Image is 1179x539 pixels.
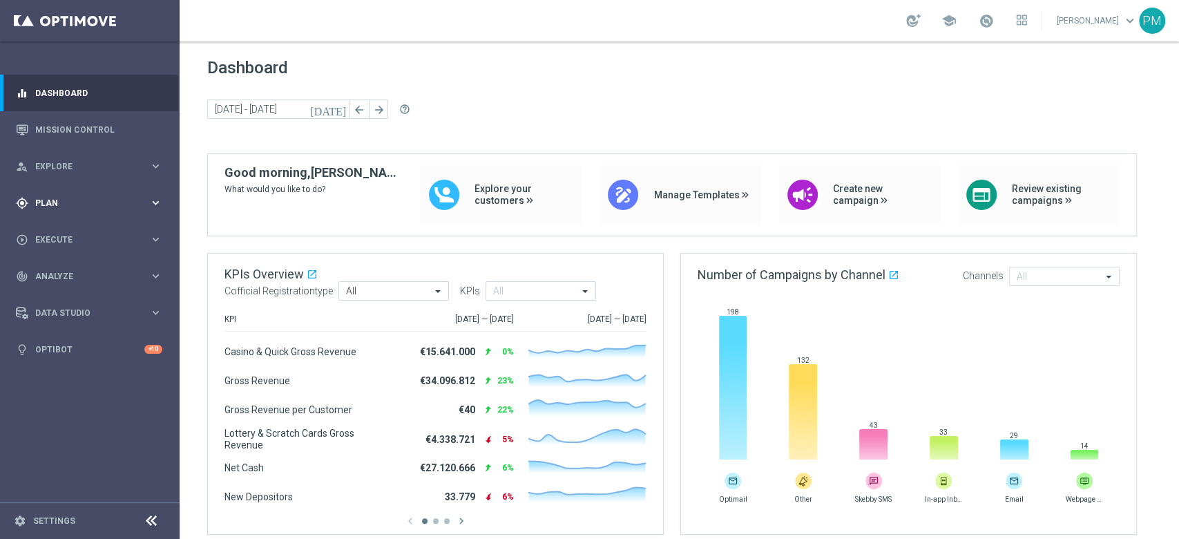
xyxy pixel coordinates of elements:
[16,270,28,283] i: track_changes
[149,196,162,209] i: keyboard_arrow_right
[15,88,163,99] button: equalizer Dashboard
[149,160,162,173] i: keyboard_arrow_right
[16,75,162,111] div: Dashboard
[1055,10,1139,31] a: [PERSON_NAME]keyboard_arrow_down
[149,269,162,283] i: keyboard_arrow_right
[15,124,163,135] button: Mission Control
[15,161,163,172] button: person_search Explore keyboard_arrow_right
[149,306,162,319] i: keyboard_arrow_right
[144,345,162,354] div: +10
[35,199,149,207] span: Plan
[16,160,28,173] i: person_search
[16,331,162,368] div: Optibot
[16,87,28,100] i: equalizer
[941,13,957,28] span: school
[14,515,26,527] i: settings
[15,308,163,319] button: Data Studio keyboard_arrow_right
[35,331,144,368] a: Optibot
[35,309,149,317] span: Data Studio
[149,233,162,246] i: keyboard_arrow_right
[16,197,28,209] i: gps_fixed
[35,75,162,111] a: Dashboard
[33,517,75,525] a: Settings
[16,234,28,246] i: play_circle_outline
[35,236,149,244] span: Execute
[35,162,149,171] span: Explore
[15,234,163,245] button: play_circle_outline Execute keyboard_arrow_right
[1122,13,1138,28] span: keyboard_arrow_down
[15,344,163,355] button: lightbulb Optibot +10
[35,272,149,281] span: Analyze
[1139,8,1165,34] div: PM
[16,197,149,209] div: Plan
[16,307,149,319] div: Data Studio
[16,160,149,173] div: Explore
[15,198,163,209] button: gps_fixed Plan keyboard_arrow_right
[15,271,163,282] button: track_changes Analyze keyboard_arrow_right
[35,111,162,148] a: Mission Control
[16,234,149,246] div: Execute
[16,111,162,148] div: Mission Control
[16,270,149,283] div: Analyze
[16,343,28,356] i: lightbulb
